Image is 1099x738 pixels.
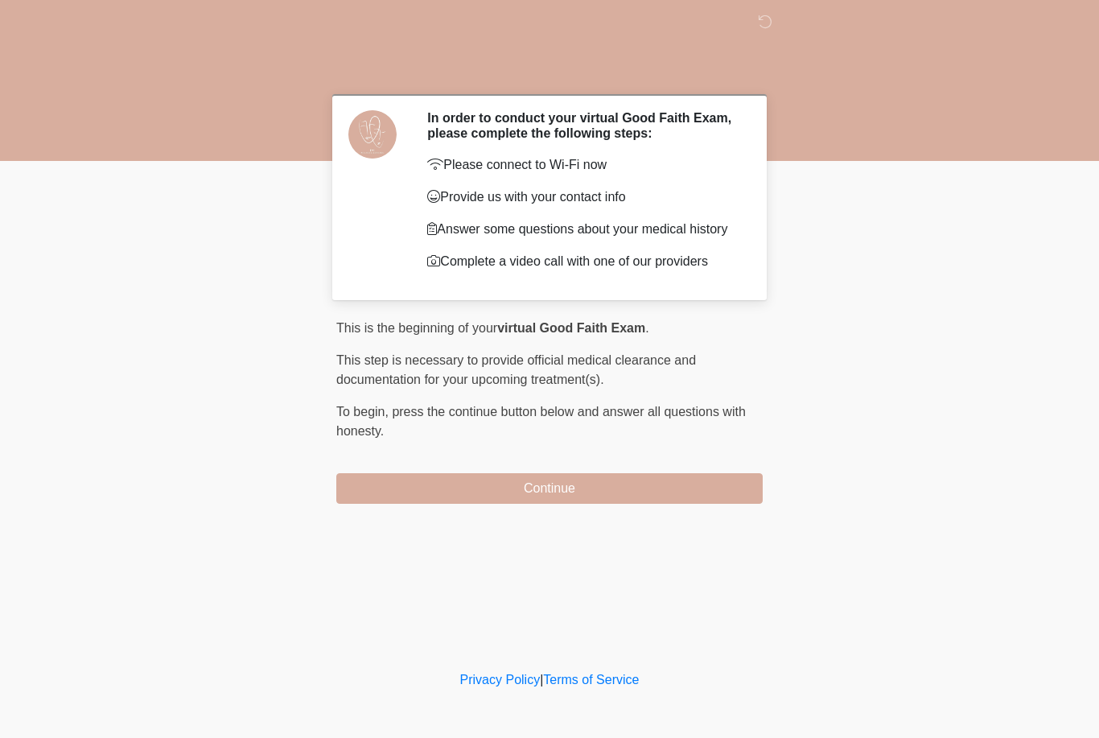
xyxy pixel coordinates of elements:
img: DM Studio Logo [320,12,341,32]
span: . [645,321,648,335]
h2: In order to conduct your virtual Good Faith Exam, please complete the following steps: [427,110,739,141]
strong: virtual Good Faith Exam [497,321,645,335]
p: Answer some questions about your medical history [427,220,739,239]
a: Terms of Service [543,673,639,686]
a: Privacy Policy [460,673,541,686]
span: To begin, [336,405,392,418]
p: Provide us with your contact info [427,188,739,207]
h1: ‎ ‎ [324,58,775,88]
span: This is the beginning of your [336,321,497,335]
img: Agent Avatar [348,110,397,159]
a: | [540,673,543,686]
button: Continue [336,473,763,504]
span: This step is necessary to provide official medical clearance and documentation for your upcoming ... [336,353,696,386]
p: Please connect to Wi-Fi now [427,155,739,175]
span: press the continue button below and answer all questions with honesty. [336,405,746,438]
p: Complete a video call with one of our providers [427,252,739,271]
